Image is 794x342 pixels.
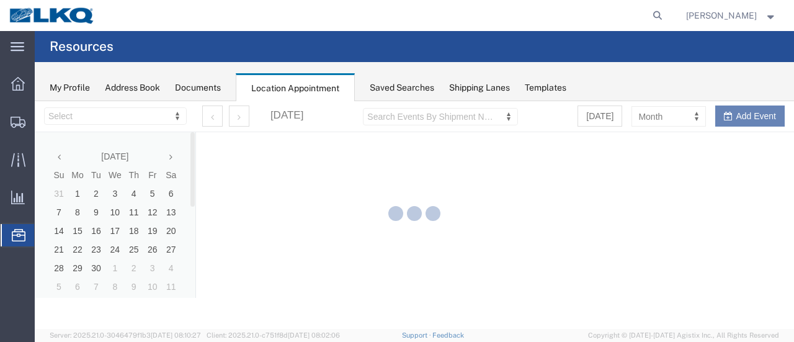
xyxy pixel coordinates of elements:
[588,330,779,341] span: Copyright © [DATE]-[DATE] Agistix Inc., All Rights Reserved
[370,81,434,94] div: Saved Searches
[207,331,340,339] span: Client: 2025.21.0-c751f8d
[432,331,464,339] a: Feedback
[685,8,777,23] button: [PERSON_NAME]
[402,331,433,339] a: Support
[151,331,201,339] span: [DATE] 08:10:27
[9,6,96,25] img: logo
[50,31,114,62] h4: Resources
[288,331,340,339] span: [DATE] 08:02:06
[686,9,757,22] span: Sopha Sam
[105,81,160,94] div: Address Book
[50,331,201,339] span: Server: 2025.21.0-3046479f1b3
[175,81,221,94] div: Documents
[236,73,355,102] div: Location Appointment
[525,81,566,94] div: Templates
[449,81,510,94] div: Shipping Lanes
[50,81,90,94] div: My Profile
